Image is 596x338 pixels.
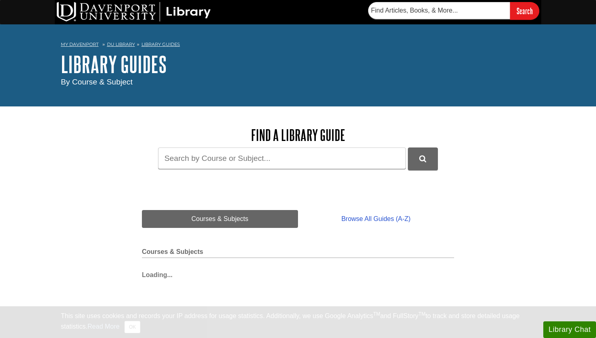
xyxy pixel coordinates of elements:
input: Search [510,2,539,19]
h1: Library Guides [61,52,535,76]
img: DU Library [57,2,211,22]
i: Search Library Guides [419,155,426,162]
a: Read More [88,323,120,330]
button: Library Chat [543,321,596,338]
sup: TM [373,311,380,317]
button: Close [124,321,140,333]
div: By Course & Subject [61,76,535,88]
a: Browse All Guides (A-Z) [298,210,454,228]
a: DU Library [107,41,135,47]
input: Search by Course or Subject... [158,147,406,169]
sup: TM [418,311,425,317]
div: Loading... [142,266,454,280]
form: Searches DU Library's articles, books, and more [368,2,539,19]
a: Library Guides [141,41,180,47]
div: This site uses cookies and records your IP address for usage statistics. Additionally, we use Goo... [61,311,535,333]
h2: Courses & Subjects [142,248,454,258]
a: Courses & Subjects [142,210,298,228]
a: My Davenport [61,41,99,48]
h2: Find a Library Guide [142,127,454,143]
input: Find Articles, Books, & More... [368,2,510,19]
nav: breadcrumb [61,39,535,52]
